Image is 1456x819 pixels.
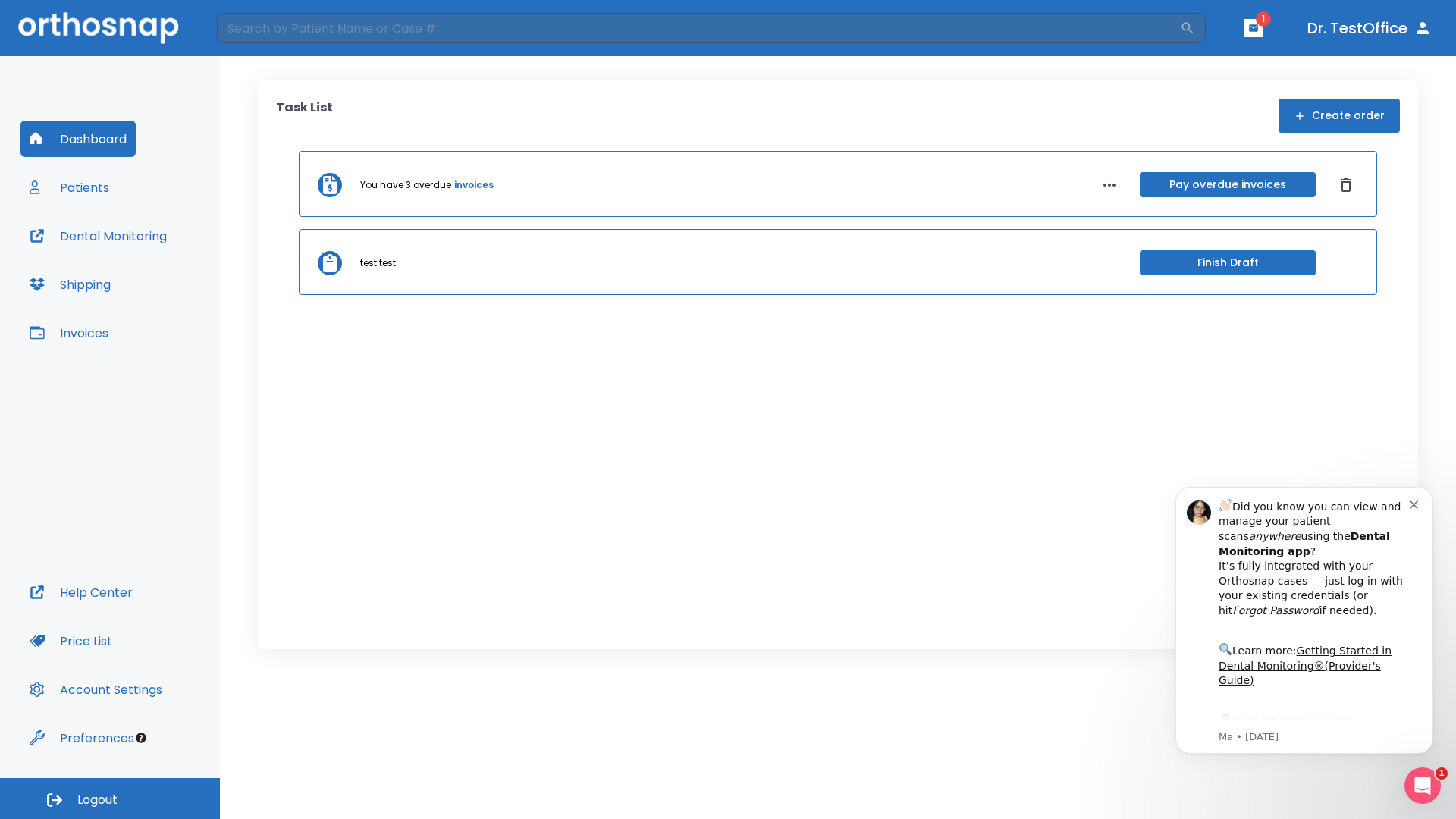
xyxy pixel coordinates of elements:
[20,218,176,254] button: Dental Monitoring
[360,178,451,192] p: You have 3 overdue
[454,178,494,192] a: invoices
[20,266,120,303] button: Shipping
[20,121,136,157] button: Dashboard
[1153,468,1456,811] iframe: Intercom notifications message
[217,13,1180,43] input: Search by Patient Name or Case #
[20,623,121,659] button: Price List
[1140,172,1316,197] button: Pay overdue invoices
[20,574,142,610] button: Help Center
[1436,767,1448,780] span: 1
[1334,173,1358,197] button: Dismiss
[20,169,118,206] button: Patients
[18,12,179,43] img: Orthosnap
[1301,14,1438,42] button: Dr. TestOffice
[360,256,396,270] p: test test
[1256,11,1271,27] span: 1
[20,671,171,708] button: Account Settings
[134,731,148,745] div: Tooltip anchor
[1140,250,1316,275] button: Finish Draft
[1404,767,1441,804] iframe: Intercom live chat
[20,720,143,756] button: Preferences
[1279,99,1400,133] button: Create order
[276,99,333,133] p: Task List
[20,315,118,351] button: Invoices
[77,792,118,808] span: Logout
